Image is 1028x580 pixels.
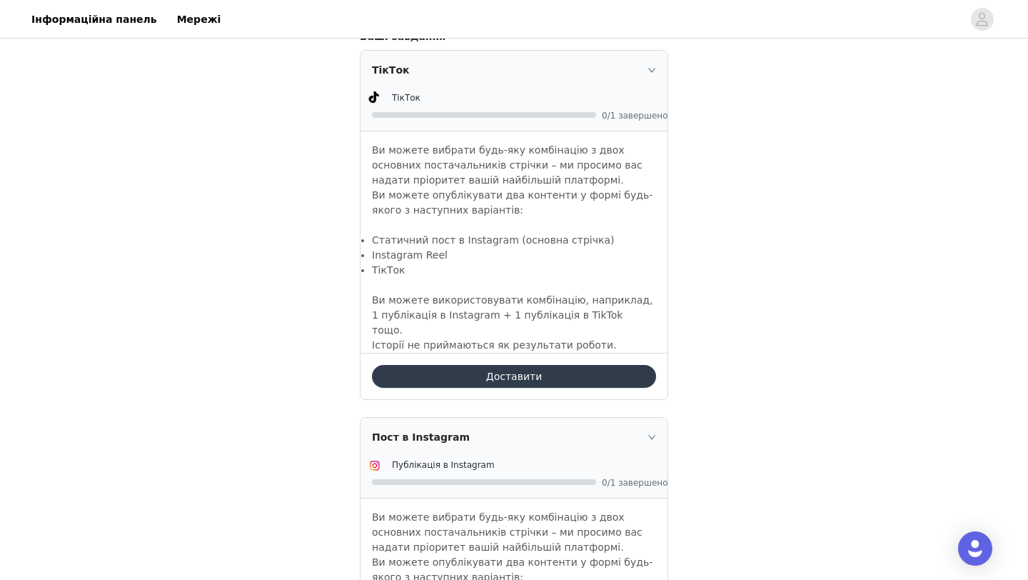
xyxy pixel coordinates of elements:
font: Ви можете опублікувати два контенти у формі будь-якого з наступних варіантів: [372,189,652,216]
font: 0/1 завершено [602,110,667,120]
font: Інформаційна панель [31,13,157,24]
font: Пост в Instagram [372,431,470,443]
font: Instagram Reel [372,249,448,261]
i: значок: праворуч [647,433,656,441]
font: ТікТок [392,93,420,103]
font: Статичний пост в Instagram (основна стрічка) [372,234,615,246]
a: Інформаційна панель [23,3,166,35]
font: ТікТок [372,264,405,276]
font: Ви можете використовувати комбінацію, наприклад, 1 публікація в Instagram + 1 публікація в TikTok... [372,294,653,336]
div: значок: праворучПост в Instagram [361,418,667,456]
div: значок: праворучТікТок [361,51,667,89]
div: аватар [975,8,989,31]
img: Ікона Instagram [369,460,381,471]
font: ТікТок [372,64,410,76]
font: Ви можете вибрати будь-яку комбінацію з двох основних постачальників стрічки – ми просимо вас над... [372,144,642,186]
i: значок: праворуч [647,66,656,74]
font: Ви можете вибрати будь-яку комбінацію з двох основних постачальників стрічки – ми просимо вас над... [372,511,642,553]
font: Мережі [177,13,221,24]
font: Ваші завдання [360,31,445,42]
font: Публікація в Instagram [392,460,495,470]
font: Історії не приймаються як результати роботи. [372,339,617,351]
font: 0/1 завершено [602,477,667,487]
div: Відкрити Intercom Messenger [958,531,992,566]
button: Доставити [372,365,656,388]
span: 0/1 завершено [602,477,659,486]
span: 0/1 завершено [602,110,659,119]
a: Мережі [168,3,230,35]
